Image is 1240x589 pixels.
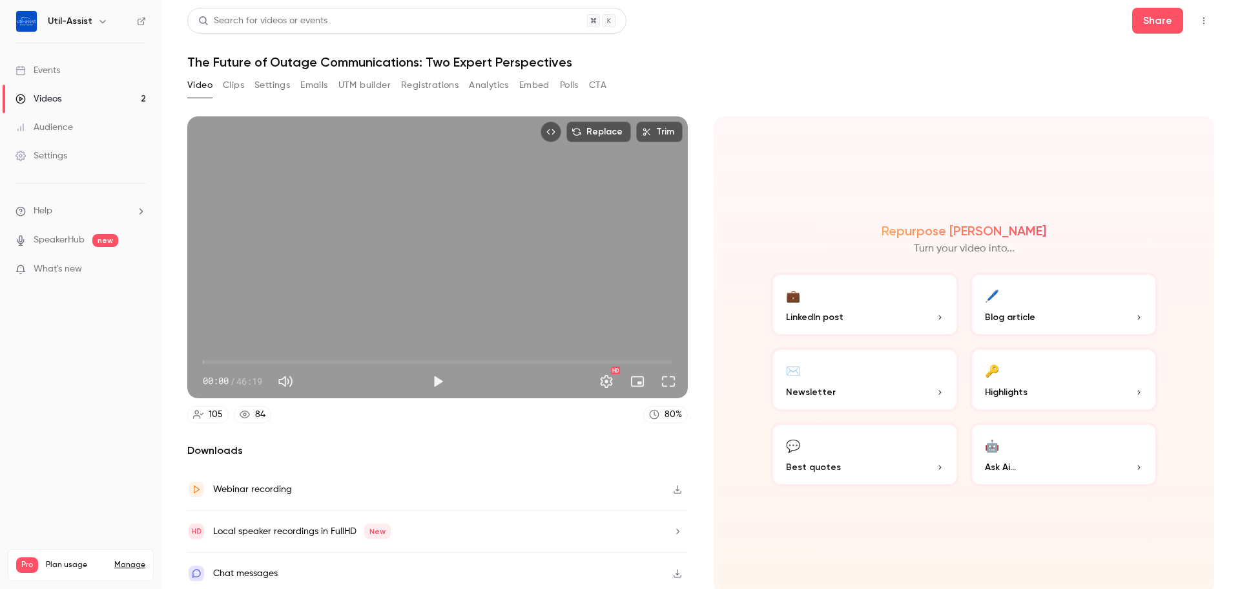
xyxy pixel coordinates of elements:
a: Manage [114,560,145,570]
span: Best quotes [786,460,841,474]
a: 84 [234,406,271,423]
a: SpeakerHub [34,233,85,247]
button: Trim [636,122,683,142]
span: What's new [34,262,82,276]
button: Settings [254,75,290,96]
div: 80 % [665,408,682,422]
span: LinkedIn post [786,310,843,324]
button: 🤖Ask Ai... [969,422,1158,487]
button: Embed video [541,122,561,142]
button: 💼LinkedIn post [770,272,959,337]
button: ✉️Newsletter [770,347,959,412]
button: 💬Best quotes [770,422,959,487]
span: Newsletter [786,385,836,399]
button: Analytics [469,75,509,96]
button: CTA [589,75,606,96]
button: Top Bar Actions [1193,10,1214,31]
button: Replace [566,122,631,142]
button: Share [1132,8,1183,34]
button: Registrations [401,75,459,96]
div: Videos [15,92,61,105]
h2: Downloads [187,443,688,458]
button: Play [425,369,451,394]
p: Turn your video into... [914,241,1015,257]
h6: Util-Assist [48,15,92,28]
button: Emails [300,75,327,96]
span: New [364,524,391,539]
button: Embed [519,75,550,96]
button: Clips [223,75,244,96]
span: / [230,374,235,388]
a: 105 [187,406,229,423]
iframe: Noticeable Trigger [130,264,146,275]
button: Settings [594,369,619,394]
button: Full screen [656,369,681,394]
button: 🖊️Blog article [969,272,1158,337]
span: Plan usage [46,560,107,570]
span: Highlights [985,385,1028,399]
div: Events [15,64,60,77]
h2: Repurpose [PERSON_NAME] [882,223,1046,239]
div: 💬 [786,435,800,455]
span: Ask Ai... [985,460,1016,474]
div: 🔑 [985,360,999,380]
div: 00:00 [203,374,262,388]
span: new [92,234,118,247]
div: Audience [15,121,73,134]
div: 84 [255,408,265,422]
a: 80% [643,406,688,423]
div: Search for videos or events [198,14,327,28]
div: Webinar recording [213,482,292,497]
button: Mute [273,369,298,394]
div: 🤖 [985,435,999,455]
button: Video [187,75,212,96]
div: Chat messages [213,566,278,581]
img: Util-Assist [16,11,37,32]
li: help-dropdown-opener [15,204,146,218]
button: Polls [560,75,579,96]
span: 00:00 [203,374,229,388]
h1: The Future of Outage Communications: Two Expert Perspectives [187,54,1214,70]
div: Local speaker recordings in FullHD [213,524,391,539]
div: ✉️ [786,360,800,380]
button: Turn on miniplayer [625,369,650,394]
div: 🖊️ [985,285,999,305]
span: 46:19 [236,374,262,388]
div: Settings [15,149,67,162]
span: Pro [16,557,38,573]
div: HD [611,367,620,374]
div: 105 [209,408,223,422]
div: 💼 [786,285,800,305]
button: UTM builder [338,75,391,96]
span: Help [34,204,52,218]
span: Blog article [985,310,1035,324]
button: 🔑Highlights [969,347,1158,412]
